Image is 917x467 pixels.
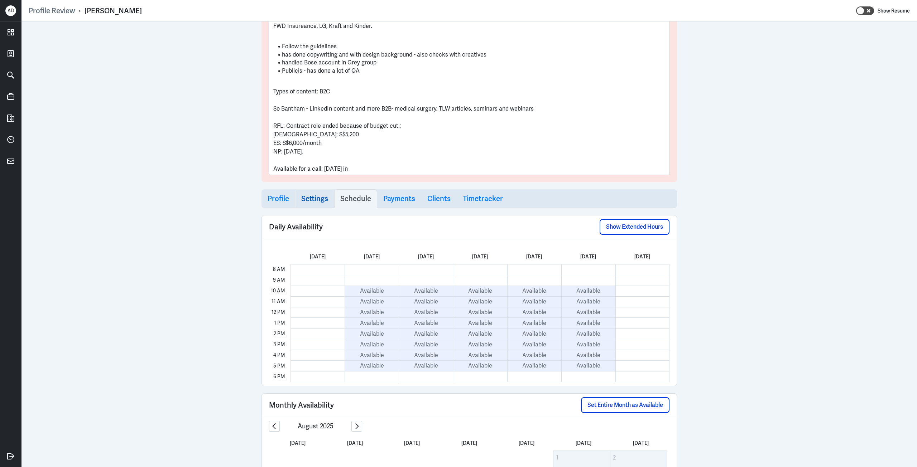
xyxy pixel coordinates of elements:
p: Available [414,351,438,360]
h3: Clients [427,194,451,203]
p: Available [468,361,492,370]
p: Available [522,361,546,370]
span: [DATE] [461,440,477,446]
p: Available [576,340,600,349]
p: RFL: Contract role ended because of budget cut.; [273,122,665,130]
div: August 2025 [280,421,351,432]
span: [DATE] [310,253,326,261]
p: Available [360,319,384,327]
span: Monthly Availability [269,400,334,410]
span: [DATE] [576,440,591,446]
p: Available [576,319,600,327]
span: [DATE] [290,440,306,446]
p: Available [360,340,384,349]
span: [DATE] [347,440,363,446]
span: [DATE] [526,253,542,261]
p: Available [468,319,492,327]
li: Publicis - has done a lot of QA [273,67,665,75]
p: Available [522,287,546,295]
p: Available [360,330,384,338]
button: Show Extended Hours [600,219,669,235]
p: Available [360,361,384,370]
p: So Bantham - LinkedIn content and more B2B- medical surgery, TLW articles, seminars and webinars [273,104,665,113]
p: NP: [DATE]. [273,147,665,156]
div: 9 AM [262,275,291,286]
span: [DATE] [633,440,649,446]
p: Available [414,361,438,370]
p: Available [522,308,546,317]
h3: Profile [268,194,289,203]
p: Available [468,297,492,306]
span: [DATE] [364,253,380,261]
div: 1 PM [262,318,291,329]
li: has done copywriting and with design background - also checks with creatives [273,51,665,59]
p: [DEMOGRAPHIC_DATA]: S$5,200 [273,130,665,139]
div: 12 PM [262,307,291,318]
div: 8 AM [262,264,291,275]
span: [DATE] [519,440,534,446]
p: Available [468,287,492,295]
div: 11 AM [262,296,291,307]
span: Daily Availability [269,222,323,232]
p: Available [360,308,384,317]
p: Available [468,340,492,349]
p: Available [468,308,492,317]
p: Available [576,330,600,338]
div: 2 [613,453,621,462]
p: Available [576,361,600,370]
p: Available [576,351,600,360]
p: Available [414,308,438,317]
p: Available [414,340,438,349]
h3: Settings [301,194,328,203]
p: Available [414,287,438,295]
p: ES: S$6,000/month [273,139,665,147]
p: Available [468,351,492,360]
div: 6 PM [262,371,291,382]
h3: Payments [383,194,415,203]
h3: Timetracker [463,194,503,203]
li: Follow the guidelines [273,43,665,51]
div: 5 PM [262,361,291,371]
div: 2 PM [262,329,291,339]
h3: Schedule [340,194,371,203]
span: [DATE] [580,253,596,261]
p: Available [522,330,546,338]
span: [DATE] [472,253,488,261]
p: Available [360,287,384,295]
label: Show Resume [878,6,910,15]
span: [DATE] [418,253,434,261]
p: Available [468,330,492,338]
div: AD [5,5,16,16]
p: Available [360,351,384,360]
p: Available [414,319,438,327]
a: Profile Review [29,6,75,15]
p: Available [360,297,384,306]
p: SG based; Social Media and AM experience; Worked for [PERSON_NAME], Media.monks, Grey and Publici... [273,13,665,30]
p: Available [414,330,438,338]
div: 4 PM [262,350,291,361]
li: handled Bose account in Grey group [273,59,665,67]
p: Available [576,297,600,306]
p: Types of content: B2C [273,87,665,96]
div: [PERSON_NAME] [85,6,142,15]
p: Available [522,340,546,349]
p: Available for a call: [DATE] in [273,165,665,173]
p: Available [576,287,600,295]
p: Available [576,308,600,317]
p: Available [522,351,546,360]
span: [DATE] [404,440,420,446]
span: [DATE] [634,253,650,261]
p: Available [522,319,546,327]
div: 1 [556,453,565,462]
p: Available [522,297,546,306]
div: 10 AM [262,286,291,296]
button: Set Entire Month as Available [581,397,669,413]
div: 3 PM [262,339,291,350]
p: › [75,6,85,15]
p: Available [414,297,438,306]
